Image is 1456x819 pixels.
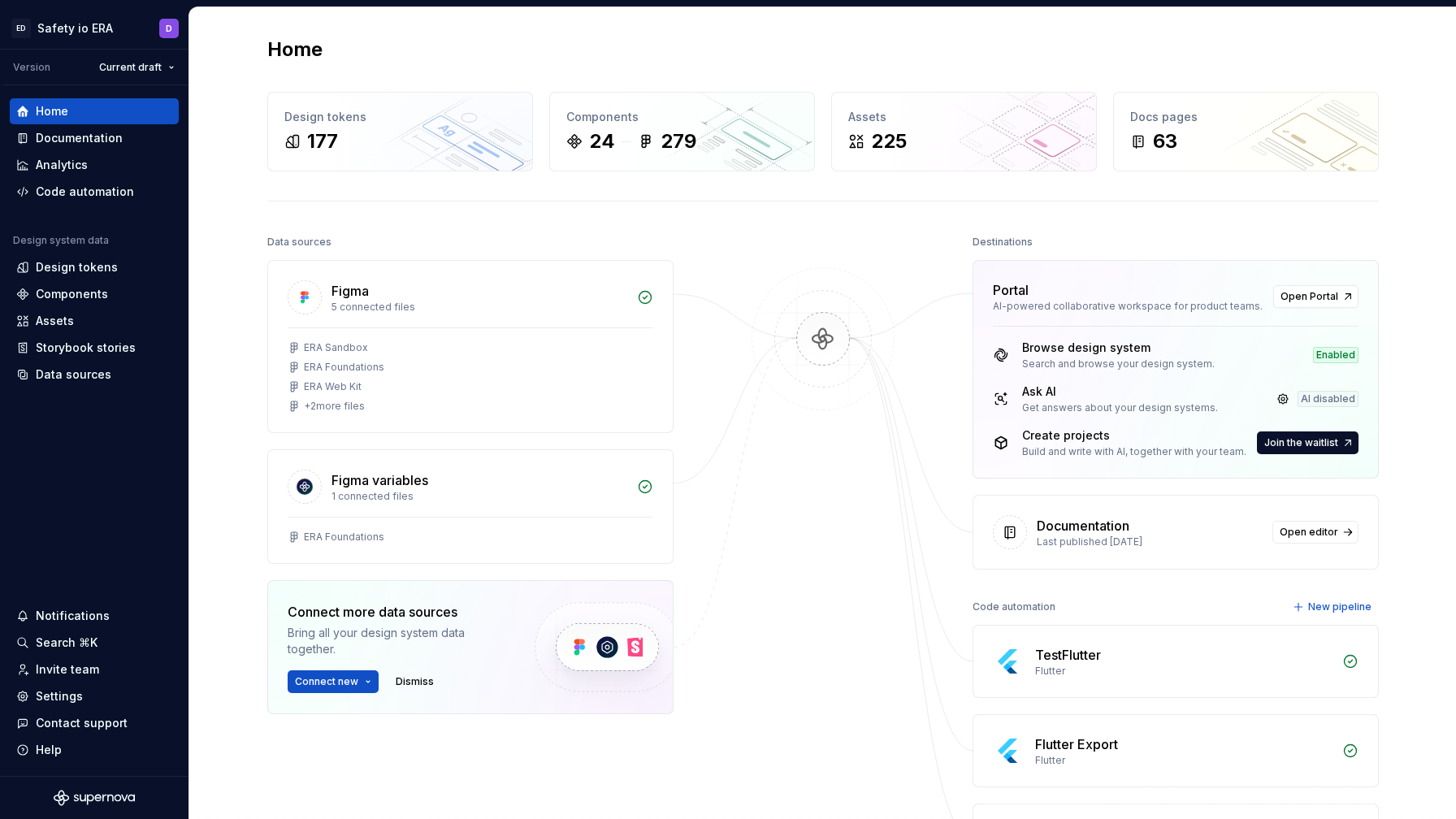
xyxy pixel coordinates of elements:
[36,635,97,651] div: Search ⌘K
[36,259,118,275] div: Design tokens
[13,61,50,74] div: Version
[973,596,1055,618] div: Code automation
[1257,431,1358,454] button: Join the waitlist
[267,37,323,63] h2: Home
[288,625,507,657] div: Bring all your design system data together.
[10,362,179,388] a: Data sources
[1037,516,1129,535] div: Documentation
[304,531,384,544] div: ERA Foundations
[36,103,68,119] div: Home
[871,128,907,154] div: 225
[267,231,331,253] div: Data sources
[331,281,369,301] div: Figma
[1113,92,1379,171] a: Docs pages63
[848,109,1080,125] div: Assets
[10,603,179,629] button: Notifications
[1035,754,1332,767] div: Flutter
[36,130,123,146] div: Documentation
[331,470,428,490] div: Figma variables
[1022,445,1246,458] div: Build and write with AI, together with your team.
[10,125,179,151] a: Documentation
[304,341,368,354] div: ERA Sandbox
[10,335,179,361] a: Storybook stories
[331,490,627,503] div: 1 connected files
[1272,521,1358,544] a: Open editor
[267,449,674,564] a: Figma variables1 connected filesERA Foundations
[304,361,384,374] div: ERA Foundations
[36,715,128,731] div: Contact support
[1035,734,1118,754] div: Flutter Export
[1022,383,1218,400] div: Ask AI
[36,184,134,200] div: Code automation
[54,790,135,806] svg: Supernova Logo
[295,675,358,688] span: Connect new
[1037,535,1263,548] div: Last published [DATE]
[10,308,179,334] a: Assets
[10,152,179,178] a: Analytics
[10,98,179,124] a: Home
[1035,665,1332,678] div: Flutter
[1313,347,1358,363] div: Enabled
[267,92,533,171] a: Design tokens177
[166,22,172,35] div: D
[10,683,179,709] a: Settings
[661,128,696,154] div: 279
[307,128,338,154] div: 177
[566,109,798,125] div: Components
[589,128,615,154] div: 24
[1153,128,1177,154] div: 63
[99,61,162,74] span: Current draft
[1022,427,1246,444] div: Create projects
[10,254,179,280] a: Design tokens
[1264,436,1338,449] span: Join the waitlist
[1035,645,1101,665] div: TestFlutter
[288,670,379,693] button: Connect new
[1298,391,1358,407] div: AI disabled
[993,280,1029,300] div: Portal
[36,157,88,173] div: Analytics
[1308,600,1371,613] span: New pipeline
[304,380,362,393] div: ERA Web Kit
[3,11,185,45] button: EDSafety io ERAD
[549,92,815,171] a: Components24279
[1022,340,1215,356] div: Browse design system
[37,20,113,37] div: Safety io ERA
[36,661,99,678] div: Invite team
[10,656,179,682] a: Invite team
[284,109,516,125] div: Design tokens
[331,301,627,314] div: 5 connected files
[1022,401,1218,414] div: Get answers about your design systems.
[993,300,1263,313] div: AI-powered collaborative workspace for product teams.
[10,737,179,763] button: Help
[1280,290,1338,303] span: Open Portal
[11,19,31,38] div: ED
[36,366,111,383] div: Data sources
[1280,526,1338,539] span: Open editor
[36,742,62,758] div: Help
[36,608,110,624] div: Notifications
[10,710,179,736] button: Contact support
[1022,357,1215,370] div: Search and browse your design system.
[36,313,74,329] div: Assets
[10,630,179,656] button: Search ⌘K
[36,340,136,356] div: Storybook stories
[92,56,182,79] button: Current draft
[288,602,507,622] div: Connect more data sources
[1130,109,1362,125] div: Docs pages
[10,281,179,307] a: Components
[36,286,108,302] div: Components
[10,179,179,205] a: Code automation
[267,260,674,433] a: Figma5 connected filesERA SandboxERA FoundationsERA Web Kit+2more files
[388,670,441,693] button: Dismiss
[831,92,1097,171] a: Assets225
[396,675,434,688] span: Dismiss
[36,688,83,704] div: Settings
[13,234,109,247] div: Design system data
[304,400,365,413] div: + 2 more files
[973,231,1033,253] div: Destinations
[1288,596,1379,618] button: New pipeline
[1273,285,1358,308] a: Open Portal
